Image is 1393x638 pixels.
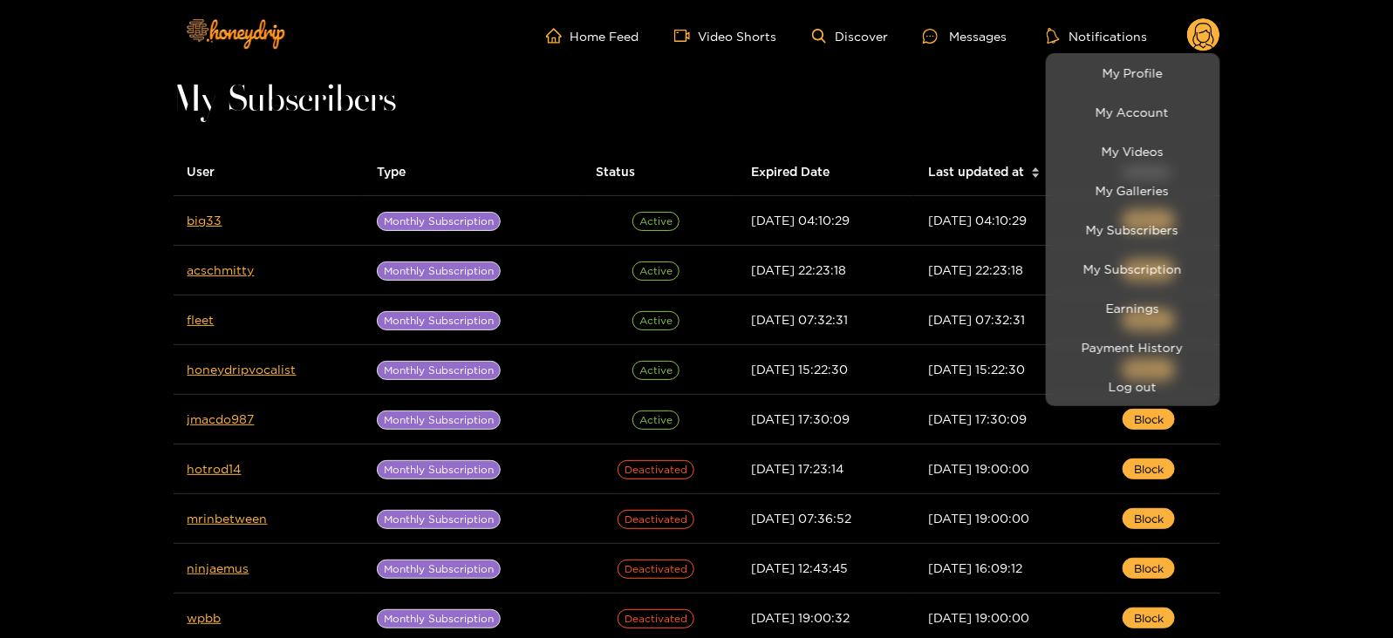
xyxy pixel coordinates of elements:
a: My Subscribers [1050,214,1216,245]
a: Payment History [1050,332,1216,363]
a: Earnings [1050,293,1216,323]
button: Log out [1050,371,1216,402]
a: My Galleries [1050,175,1216,206]
a: My Subscription [1050,254,1216,284]
a: My Account [1050,97,1216,127]
a: My Videos [1050,136,1216,166]
a: My Profile [1050,58,1216,88]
